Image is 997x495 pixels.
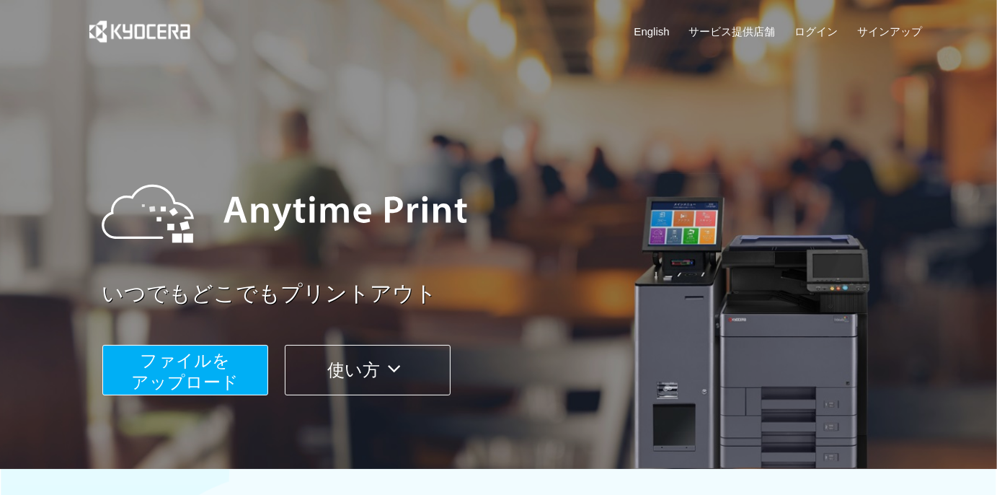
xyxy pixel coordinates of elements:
[689,24,776,39] a: サービス提供店舗
[795,24,838,39] a: ログイン
[634,24,670,39] a: English
[102,345,268,395] button: ファイルを​​アップロード
[285,345,451,395] button: 使い方
[857,24,922,39] a: サインアップ
[131,351,239,392] span: ファイルを ​​アップロード
[102,279,931,310] a: いつでもどこでもプリントアウト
